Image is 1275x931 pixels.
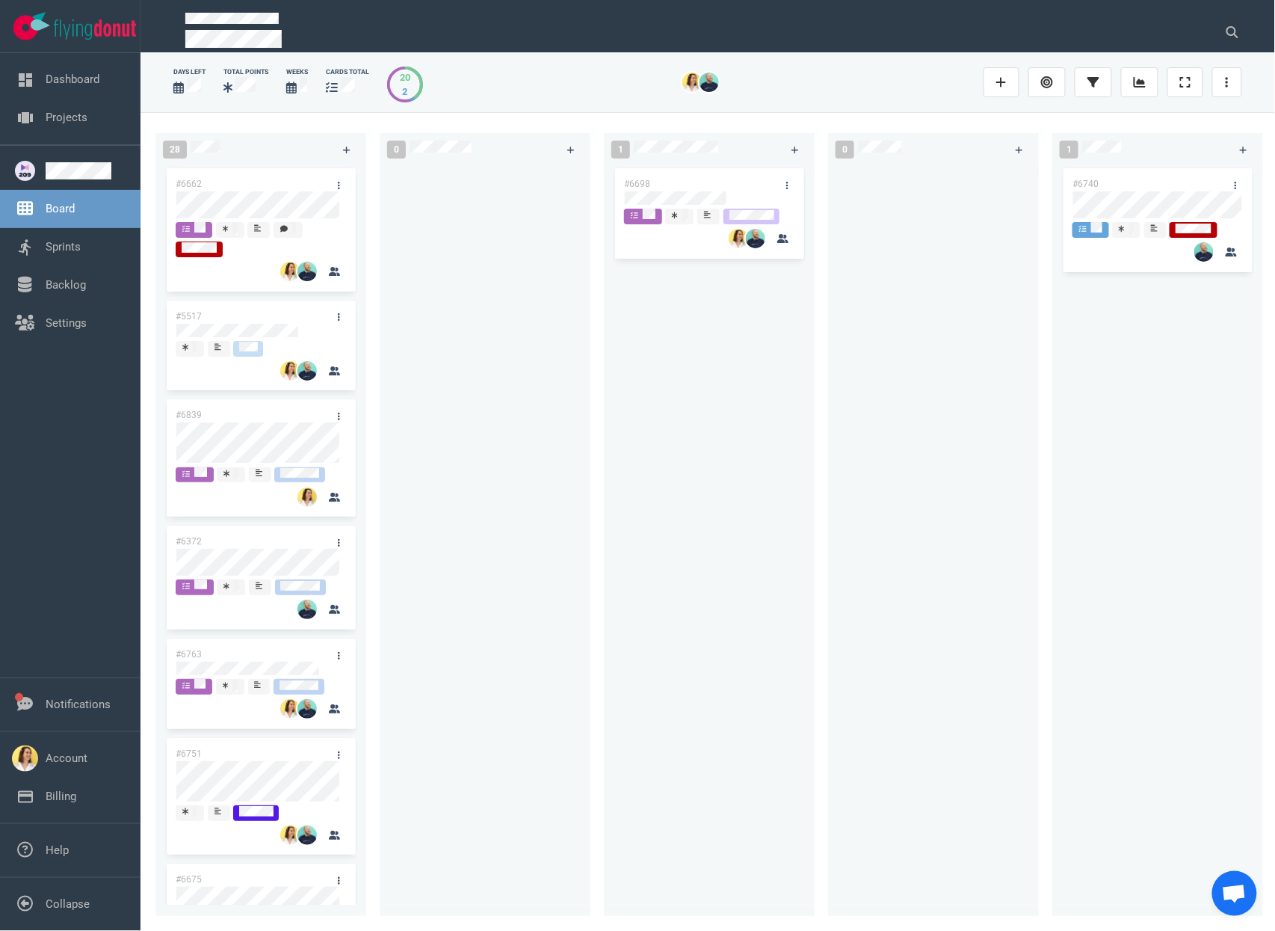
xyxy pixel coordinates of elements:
span: 28 [163,141,187,159]
div: Weeks [286,67,308,77]
span: 1 [611,141,630,159]
img: 26 [280,699,300,719]
img: 26 [297,361,317,381]
a: Account [46,752,87,765]
a: Notifications [46,698,111,711]
img: 26 [297,600,317,619]
img: Flying Donut text logo [54,19,136,40]
a: Backlog [46,278,86,292]
span: 0 [836,141,854,159]
img: 26 [297,488,317,507]
img: 26 [297,699,317,719]
a: Board [46,202,75,215]
div: 20 [400,70,410,85]
a: #6839 [176,410,202,420]
a: Projects [46,111,87,124]
a: #6698 [624,179,650,189]
a: #6662 [176,179,202,189]
span: 0 [387,141,406,159]
a: Dashboard [46,73,99,86]
img: 26 [682,73,702,92]
img: 26 [297,262,317,281]
img: 26 [280,826,300,845]
a: #6675 [176,874,202,885]
div: Ouvrir le chat [1212,871,1257,916]
span: 1 [1060,141,1078,159]
a: #6740 [1072,179,1099,189]
a: Help [46,844,69,857]
div: days left [173,67,206,77]
img: 26 [1194,242,1214,262]
img: 26 [297,826,317,845]
img: 26 [700,73,719,92]
a: Settings [46,316,87,330]
a: #6763 [176,649,202,660]
img: 26 [280,262,300,281]
a: Collapse [46,897,90,911]
img: 26 [280,361,300,381]
div: cards total [326,67,369,77]
a: #6372 [176,536,202,547]
a: Billing [46,790,76,803]
div: Total Points [223,67,268,77]
img: 26 [729,229,748,248]
a: #5517 [176,311,202,322]
a: Sprints [46,240,81,254]
img: 26 [746,229,765,248]
div: 2 [400,85,410,99]
a: #6751 [176,749,202,759]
